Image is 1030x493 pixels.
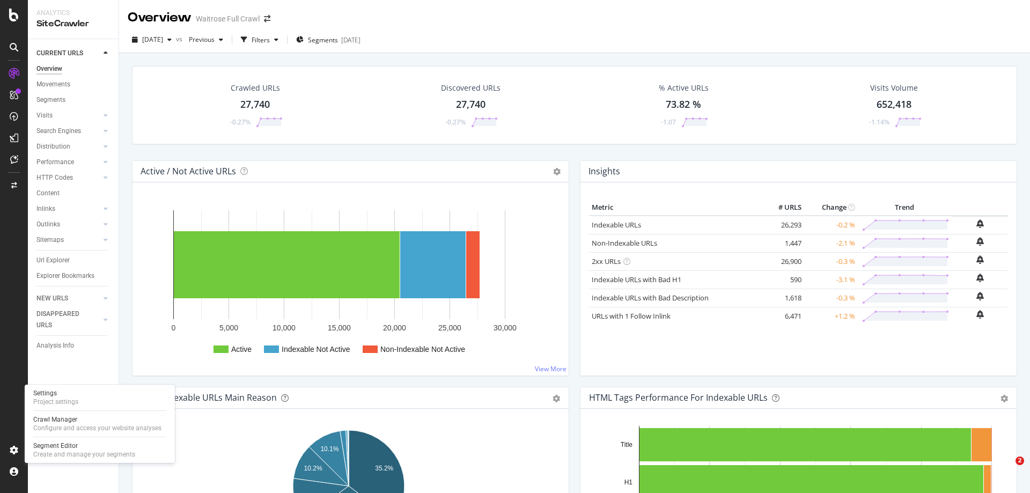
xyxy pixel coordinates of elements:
text: 0 [172,323,176,332]
div: Filters [252,35,270,45]
div: bell-plus [976,255,984,264]
a: Outlinks [36,219,100,230]
div: HTTP Codes [36,172,73,183]
a: Distribution [36,141,100,152]
td: -3.1 % [804,270,858,289]
div: Url Explorer [36,255,70,266]
div: Discovered URLs [441,83,501,93]
div: Content [36,188,60,199]
div: bell-plus [976,274,984,282]
div: Crawl Manager [33,415,161,424]
text: 15,000 [328,323,351,332]
div: Configure and access your website analyses [33,424,161,432]
a: Overview [36,63,111,75]
div: 73.82 % [666,98,701,112]
td: 590 [761,270,804,289]
a: Movements [36,79,111,90]
text: 10,000 [273,323,296,332]
div: gear [1000,395,1008,402]
div: Analysis Info [36,340,74,351]
div: 27,740 [240,98,270,112]
a: Search Engines [36,126,100,137]
div: Crawled URLs [231,83,280,93]
div: SiteCrawler [36,18,110,30]
a: Indexable URLs with Bad Description [592,293,709,303]
div: Performance [36,157,74,168]
div: bell-plus [976,310,984,319]
div: Non-Indexable URLs Main Reason [141,392,277,403]
div: Overview [36,63,62,75]
span: 2 [1016,457,1024,465]
a: Non-Indexable URLs [592,238,657,248]
text: 10.2% [304,465,322,472]
td: -2.1 % [804,234,858,252]
h4: Active / Not Active URLs [141,164,236,179]
div: gear [553,395,560,402]
a: URLs with 1 Follow Inlink [592,311,671,321]
div: Settings [33,389,78,398]
div: Create and manage your segments [33,450,135,459]
a: NEW URLS [36,293,100,304]
a: CURRENT URLS [36,48,100,59]
span: Previous [185,35,215,44]
th: # URLS [761,200,804,216]
a: 2xx URLs [592,256,621,266]
text: 30,000 [494,323,517,332]
a: Url Explorer [36,255,111,266]
a: View More [535,364,566,373]
div: Project settings [33,398,78,406]
div: Waitrose Full Crawl [196,13,260,24]
div: A chart. [141,200,556,367]
a: Indexable URLs with Bad H1 [592,275,681,284]
button: Previous [185,31,227,48]
text: 35.2% [375,465,393,472]
i: Options [553,168,561,175]
button: Filters [237,31,283,48]
div: Explorer Bookmarks [36,270,94,282]
a: Explorer Bookmarks [36,270,111,282]
text: 25,000 [438,323,461,332]
div: Search Engines [36,126,81,137]
td: 1,618 [761,289,804,307]
a: Indexable URLs [592,220,641,230]
iframe: Intercom live chat [994,457,1019,482]
span: 2025 Sep. 20th [142,35,163,44]
button: [DATE] [128,31,176,48]
text: Non-Indexable Not Active [380,345,465,354]
div: Segment Editor [33,442,135,450]
a: DISAPPEARED URLS [36,308,100,331]
div: Analytics [36,9,110,18]
a: Content [36,188,111,199]
th: Metric [589,200,761,216]
div: 652,418 [877,98,911,112]
a: Segment EditorCreate and manage your segments [29,440,171,460]
text: H1 [624,479,633,486]
td: -0.3 % [804,289,858,307]
td: -0.3 % [804,252,858,270]
div: % Active URLs [659,83,709,93]
div: -1.07 [661,117,676,127]
div: HTML Tags Performance for Indexable URLs [589,392,768,403]
th: Change [804,200,858,216]
div: bell-plus [976,292,984,300]
a: Segments [36,94,111,106]
th: Trend [858,200,952,216]
span: Segments [308,35,338,45]
div: Visits Volume [870,83,918,93]
span: vs [176,34,185,43]
td: 26,293 [761,216,804,234]
a: Performance [36,157,100,168]
div: Inlinks [36,203,55,215]
div: Visits [36,110,53,121]
div: 27,740 [456,98,485,112]
a: Inlinks [36,203,100,215]
div: -0.27% [445,117,466,127]
text: 20,000 [383,323,406,332]
td: +1.2 % [804,307,858,325]
div: NEW URLS [36,293,68,304]
a: Analysis Info [36,340,111,351]
a: Visits [36,110,100,121]
a: Crawl ManagerConfigure and access your website analyses [29,414,171,433]
div: Sitemaps [36,234,64,246]
div: Segments [36,94,65,106]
